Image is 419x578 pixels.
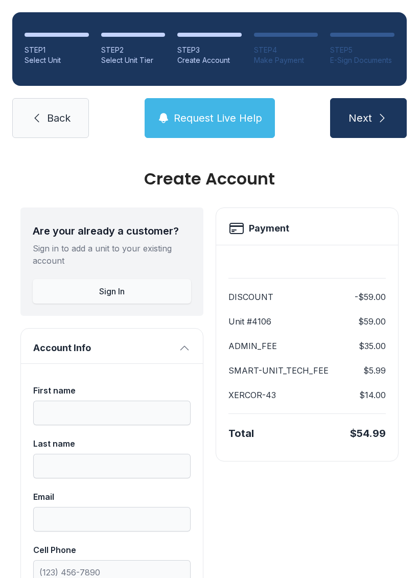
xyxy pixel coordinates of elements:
dd: -$59.00 [355,291,386,303]
div: STEP 4 [254,45,318,55]
div: Last name [33,437,191,450]
input: Last name [33,454,191,478]
button: Account Info [21,329,203,363]
div: Total [228,426,254,441]
h2: Payment [249,221,289,236]
input: First name [33,401,191,425]
input: Email [33,507,191,531]
div: STEP 5 [330,45,394,55]
dt: Unit #4106 [228,315,271,328]
div: Cell Phone [33,544,191,556]
div: Select Unit Tier [101,55,166,65]
div: STEP 3 [177,45,242,55]
dd: $35.00 [359,340,386,352]
div: $54.99 [350,426,386,441]
dt: ADMIN_FEE [228,340,277,352]
div: STEP 2 [101,45,166,55]
div: Email [33,491,191,503]
dt: XERCOR-43 [228,389,276,401]
dt: SMART-UNIT_TECH_FEE [228,364,329,377]
span: Account Info [33,341,174,355]
div: E-Sign Documents [330,55,394,65]
div: Make Payment [254,55,318,65]
dt: DISCOUNT [228,291,273,303]
span: Back [47,111,71,125]
div: STEP 1 [25,45,89,55]
div: Are your already a customer? [33,224,191,238]
span: Next [348,111,372,125]
dd: $14.00 [359,389,386,401]
span: Sign In [99,285,125,297]
span: Request Live Help [174,111,262,125]
div: Create Account [177,55,242,65]
dd: $59.00 [358,315,386,328]
div: First name [33,384,191,397]
dd: $5.99 [363,364,386,377]
div: Sign in to add a unit to your existing account [33,242,191,267]
div: Create Account [20,171,399,187]
div: Select Unit [25,55,89,65]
